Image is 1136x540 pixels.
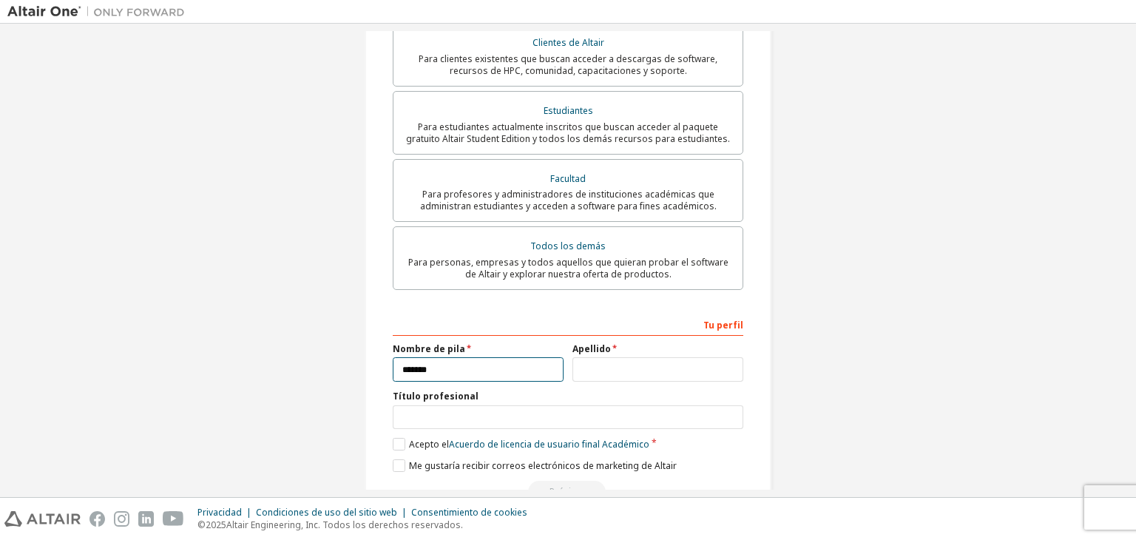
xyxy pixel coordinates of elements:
font: Para profesores y administradores de instituciones académicas que administran estudiantes y acced... [420,188,717,212]
font: Todos los demás [530,240,606,252]
font: 2025 [206,519,226,531]
img: instagram.svg [114,511,129,527]
font: Tu perfil [703,319,743,331]
img: youtube.svg [163,511,184,527]
img: Altair Uno [7,4,192,19]
font: Apellido [572,342,611,355]
font: Título profesional [393,390,479,402]
font: Facultad [550,172,586,185]
font: Condiciones de uso del sitio web [256,506,397,519]
font: Nombre de pila [393,342,465,355]
font: Estudiantes [544,104,593,117]
font: Consentimiento de cookies [411,506,527,519]
font: Altair Engineering, Inc. Todos los derechos reservados. [226,519,463,531]
font: Acepto el [409,438,449,450]
font: Acuerdo de licencia de usuario final [449,438,600,450]
div: Read and acccept EULA to continue [393,481,743,503]
img: facebook.svg [89,511,105,527]
font: Para clientes existentes que buscan acceder a descargas de software, recursos de HPC, comunidad, ... [419,53,717,77]
font: Para personas, empresas y todos aquellos que quieran probar el software de Altair y explorar nues... [408,256,728,280]
font: Académico [602,438,649,450]
font: Para estudiantes actualmente inscritos que buscan acceder al paquete gratuito Altair Student Edit... [406,121,730,145]
img: linkedin.svg [138,511,154,527]
font: © [197,519,206,531]
img: altair_logo.svg [4,511,81,527]
font: Clientes de Altair [532,36,604,49]
font: Me gustaría recibir correos electrónicos de marketing de Altair [409,459,677,472]
font: Privacidad [197,506,242,519]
